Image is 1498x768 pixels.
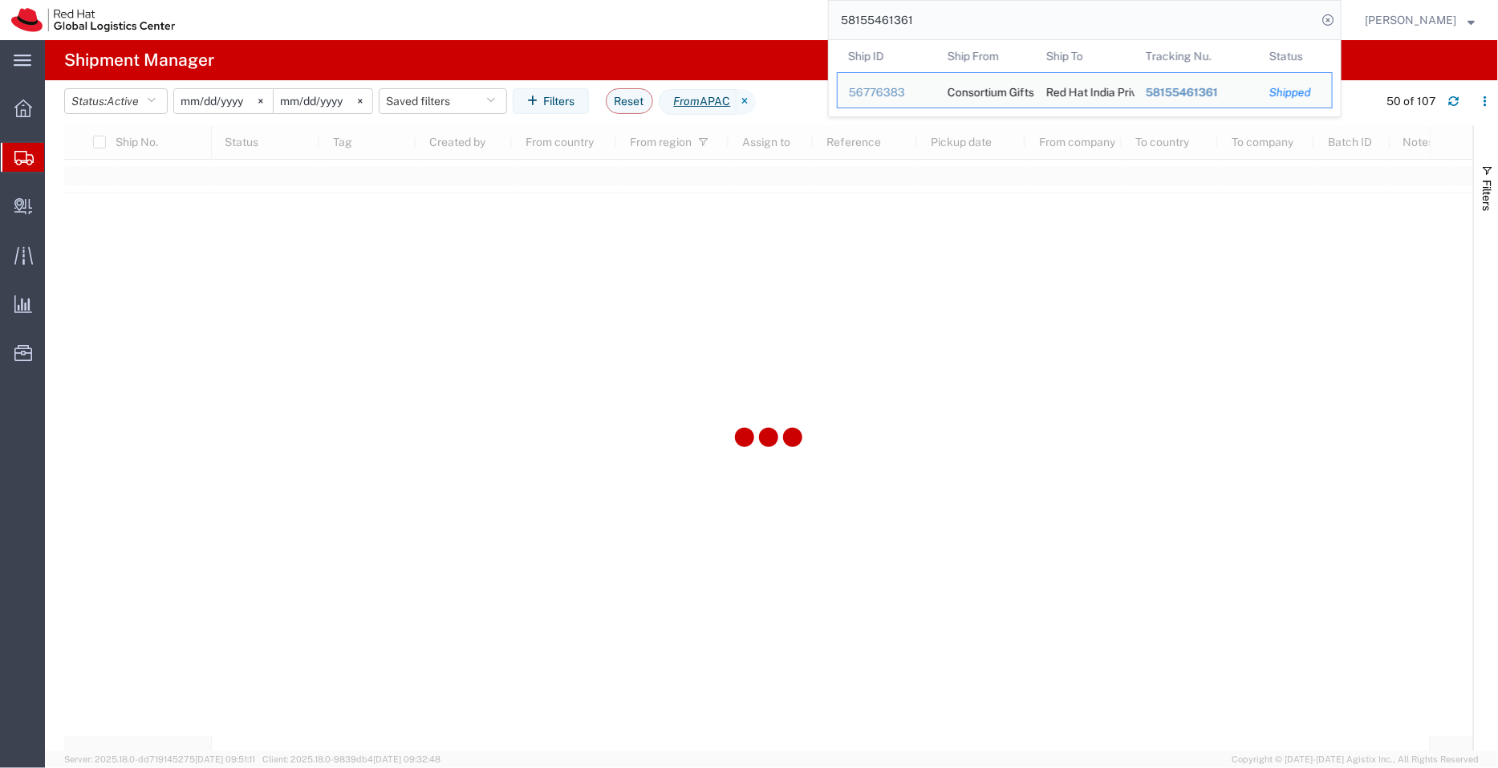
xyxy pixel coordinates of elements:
[373,754,440,764] span: [DATE] 09:32:48
[829,1,1317,39] input: Search for shipment number, reference number
[262,754,440,764] span: Client: 2025.18.0-9839db4
[1386,93,1435,110] div: 50 of 107
[948,73,1025,108] div: Consortium Gifts Pvt Ltd
[1364,10,1476,30] button: [PERSON_NAME]
[1258,40,1333,72] th: Status
[674,93,700,110] i: From
[274,89,372,113] input: Not set
[659,89,737,115] span: From APAC
[837,40,1341,116] table: Search Results
[1035,40,1135,72] th: Ship To
[936,40,1036,72] th: Ship From
[1269,84,1321,101] div: Shipped
[1480,180,1493,211] span: Filters
[849,84,925,101] div: 56776383
[837,40,936,72] th: Ship ID
[513,88,589,114] button: Filters
[1232,753,1479,766] span: Copyright © [DATE]-[DATE] Agistix Inc., All Rights Reserved
[64,88,168,114] button: Status:Active
[606,88,653,114] button: Reset
[64,754,255,764] span: Server: 2025.18.0-dd719145275
[174,89,273,113] input: Not set
[1135,40,1259,72] th: Tracking Nu.
[107,95,139,108] span: Active
[195,754,255,764] span: [DATE] 09:51:11
[11,8,175,32] img: logo
[1146,86,1218,99] span: 58155461361
[1146,84,1248,101] div: 58155461361
[379,88,507,114] button: Saved filters
[64,40,214,80] h4: Shipment Manager
[1365,11,1456,29] span: Pallav Sen Gupta
[1046,73,1123,108] div: Red Hat India Private Limited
